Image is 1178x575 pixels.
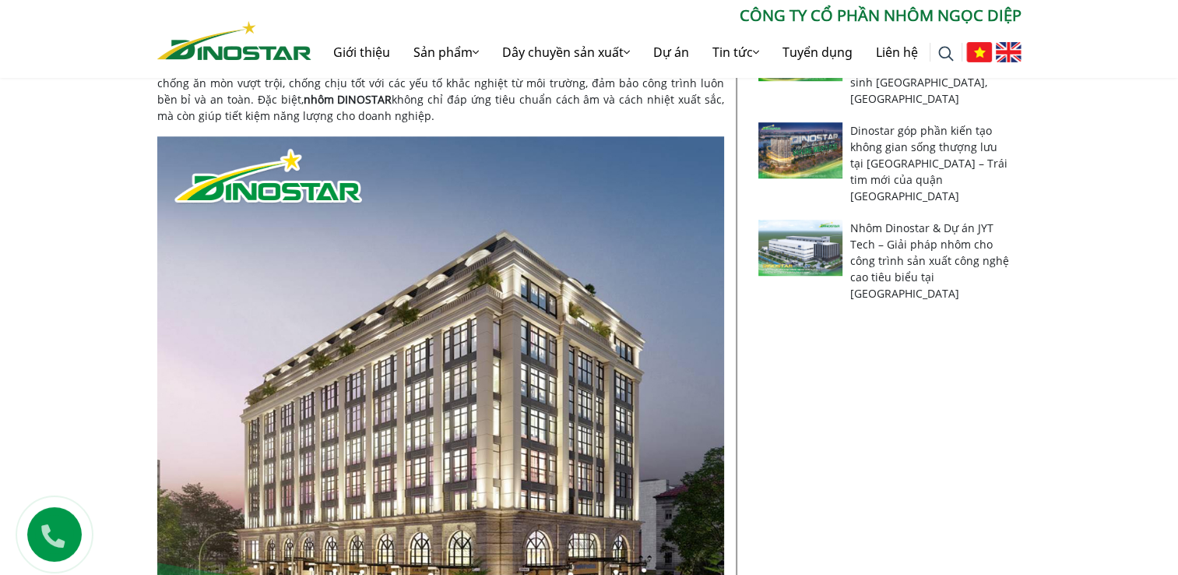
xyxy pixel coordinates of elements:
[758,122,843,178] img: Dinostar góp phần kiến tạo không gian sống thượng lưu tại Skyline Westlake – Trái tim mới của quậ...
[304,92,392,107] strong: nhôm DINOSTAR
[850,123,1007,203] a: Dinostar góp phần kiến tạo không gian sống thượng lưu tại [GEOGRAPHIC_DATA] – Trái tim mới của qu...
[850,220,1009,301] a: Nhôm Dinostar & Dự án JYT Tech – Giải pháp nhôm cho công trình sản xuất công nghệ cao tiêu biểu t...
[491,27,642,77] a: Dây chuyền sản xuất
[157,21,311,60] img: Nhôm Dinostar
[322,27,402,77] a: Giới thiệu
[864,27,930,77] a: Liên hệ
[938,46,954,62] img: search
[402,27,491,77] a: Sản phẩm
[311,4,1022,27] p: CÔNG TY CỔ PHẦN NHÔM NGỌC DIỆP
[157,43,724,123] span: Là nhà cung cấp nhôm uy tín cho dự án Sunny Automotive, DINOSTAR ( ) cam kết mang đến những giải ...
[758,220,843,276] img: Nhôm Dinostar & Dự án JYT Tech – Giải pháp nhôm cho công trình sản xuất công nghệ cao tiêu biểu t...
[701,27,771,77] a: Tin tức
[642,27,701,77] a: Dự án
[996,42,1022,62] img: English
[771,27,864,77] a: Tuyển dụng
[966,42,992,62] img: Tiếng Việt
